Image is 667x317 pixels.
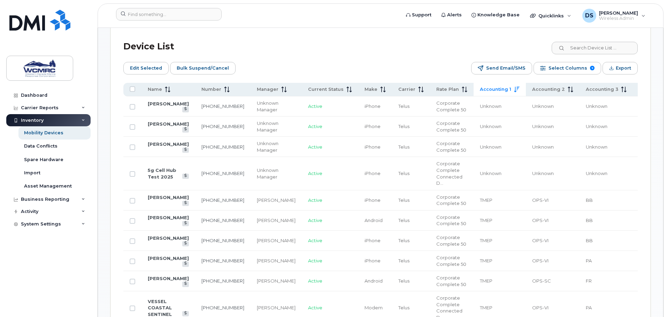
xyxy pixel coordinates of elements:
[436,275,466,287] span: Corporate Complete 50
[257,100,296,113] div: Unknown Manager
[436,141,466,153] span: Corporate Complete 50
[436,194,466,206] span: Corporate Complete 50
[532,144,554,150] span: Unknown
[447,11,462,18] span: Alerts
[182,107,189,112] a: View Last Bill
[599,10,638,16] span: [PERSON_NAME]
[201,124,244,129] a: [PHONE_NUMBER]
[398,305,409,310] span: Telus
[148,195,189,200] a: [PERSON_NAME]
[182,221,189,226] a: View Last Bill
[148,141,189,147] a: [PERSON_NAME]
[398,258,409,263] span: Telus
[182,282,189,287] a: View Last Bill
[398,144,409,150] span: Telus
[201,86,221,93] span: Number
[170,62,236,74] button: Bulk Suspend/Cancel
[480,171,501,176] span: Unknown
[308,278,322,284] span: Active
[532,171,554,176] span: Unknown
[308,124,322,129] span: Active
[436,255,466,267] span: Corporate Complete 50
[308,103,322,109] span: Active
[365,197,381,203] span: iPhone
[398,278,409,284] span: Telus
[365,103,381,109] span: iPhone
[586,86,618,93] span: Accounting 3
[148,215,189,220] a: [PERSON_NAME]
[534,62,601,74] button: Select Columns 9
[182,127,189,132] a: View Last Bill
[585,11,593,20] span: DS
[257,197,296,204] div: [PERSON_NAME]
[532,86,565,93] span: Accounting 2
[365,305,383,310] span: Modem
[398,238,409,243] span: Telus
[308,258,322,263] span: Active
[365,278,383,284] span: Android
[586,171,607,176] span: Unknown
[148,101,189,106] a: [PERSON_NAME]
[201,197,244,203] a: [PHONE_NUMBER]
[257,304,296,311] div: [PERSON_NAME]
[148,299,172,317] a: VESSEL COASTAL SENTINEL
[486,63,526,73] span: Send Email/SMS
[398,217,409,223] span: Telus
[616,63,631,73] span: Export
[257,237,296,244] div: [PERSON_NAME]
[586,217,593,223] span: BB
[436,214,466,227] span: Corporate Complete 50
[436,86,459,93] span: Rate Plan
[552,42,638,54] input: Search Device List ...
[365,217,383,223] span: Android
[590,66,595,70] span: 9
[398,197,409,203] span: Telus
[365,124,381,129] span: iPhone
[532,278,551,284] span: OPS-SC
[182,174,189,179] a: View Last Bill
[586,124,607,129] span: Unknown
[182,261,189,267] a: View Last Bill
[148,255,189,261] a: [PERSON_NAME]
[436,235,466,247] span: Corporate Complete 50
[532,238,549,243] span: OPS-VI
[201,258,244,263] a: [PHONE_NUMBER]
[599,16,638,21] span: Wireless Admin
[182,311,189,316] a: View Last Bill
[148,276,189,281] a: [PERSON_NAME]
[257,86,278,93] span: Manager
[365,238,381,243] span: iPhone
[308,171,322,176] span: Active
[480,103,501,109] span: Unknown
[586,258,592,263] span: PA
[365,258,381,263] span: iPhone
[480,238,492,243] span: TMEP
[257,140,296,153] div: Unknown Manager
[532,197,549,203] span: OPS-VI
[398,171,409,176] span: Telus
[525,9,576,23] div: Quicklinks
[577,9,650,23] div: Deepender Singh
[177,63,229,73] span: Bulk Suspend/Cancel
[365,171,381,176] span: iPhone
[586,103,607,109] span: Unknown
[201,305,244,310] a: [PHONE_NUMBER]
[480,197,492,203] span: TMEP
[436,100,466,112] span: Corporate Complete 50
[412,11,431,18] span: Support
[201,238,244,243] a: [PHONE_NUMBER]
[182,148,189,153] a: View Last Bill
[532,124,554,129] span: Unknown
[201,217,244,223] a: [PHONE_NUMBER]
[365,86,377,93] span: Make
[586,144,607,150] span: Unknown
[549,63,587,73] span: Select Columns
[201,278,244,284] a: [PHONE_NUMBER]
[201,144,244,150] a: [PHONE_NUMBER]
[257,217,296,224] div: [PERSON_NAME]
[308,238,322,243] span: Active
[401,8,436,22] a: Support
[257,257,296,264] div: [PERSON_NAME]
[398,124,409,129] span: Telus
[148,121,189,127] a: [PERSON_NAME]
